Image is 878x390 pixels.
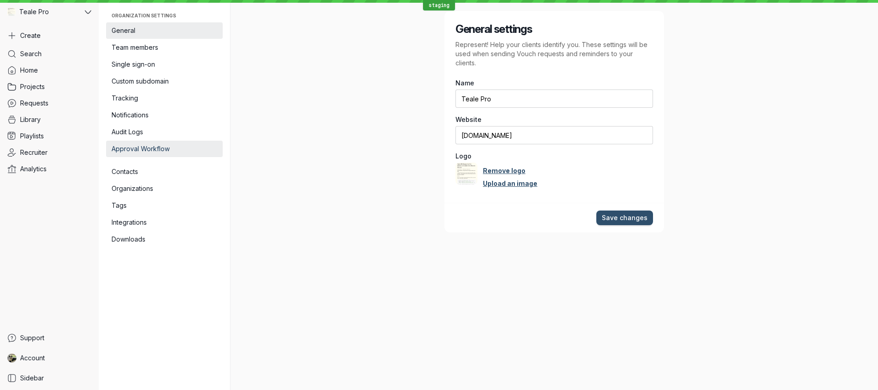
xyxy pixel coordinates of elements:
span: Projects [20,82,45,91]
span: Sidebar [20,374,44,383]
span: Organization settings [112,13,217,18]
span: Create [20,31,41,40]
a: Custom subdomain [106,73,223,90]
a: Single sign-on [106,56,223,73]
a: Home [4,62,95,79]
a: Audit Logs [106,124,223,140]
button: Teale Pro avatar [455,163,477,184]
span: Analytics [20,164,47,174]
a: Support [4,330,95,346]
a: Contacts [106,163,223,180]
span: Single sign-on [112,60,217,69]
span: Contacts [112,167,217,176]
span: Tags [112,201,217,210]
span: Support [20,333,44,343]
span: Tracking [112,94,217,103]
span: Save changes [602,213,648,222]
a: Projects [4,79,95,95]
a: Downloads [106,231,223,248]
a: Analytics [4,161,95,177]
span: Name [455,79,474,88]
a: Tags [106,197,223,214]
a: Approval Workflow [106,141,223,157]
span: Downloads [112,235,217,244]
span: Approval Workflow [112,144,217,153]
a: Tracking [106,90,223,106]
a: General [106,22,223,39]
span: Team members [112,43,217,52]
span: Audit Logs [112,127,217,137]
span: Playlists [20,132,44,141]
button: Teale Pro avatarTeale Pro [4,4,95,20]
a: Organizations [106,180,223,197]
a: Playlists [4,128,95,144]
a: Notifications [106,107,223,123]
span: Logo [455,152,471,161]
a: Upload an image [483,179,537,188]
a: Requests [4,95,95,111]
span: Website [455,115,482,124]
h2: General settings [455,22,653,37]
span: Notifications [112,111,217,120]
span: Library [20,115,41,124]
p: Represent! Help your clients identify you. These settings will be used when sending Vouch request... [455,40,653,68]
span: Search [20,49,42,58]
span: Recruiter [20,148,48,157]
button: Save changes [596,211,653,225]
span: Teale Pro [19,7,49,16]
a: Sidebar [4,370,95,386]
span: Home [20,66,38,75]
img: Teale Pro avatar [7,8,16,16]
a: Integrations [106,214,223,231]
a: Search [4,46,95,62]
button: Create [4,27,95,44]
a: Remove logo [483,166,525,175]
img: Teale Pro avatar [7,353,16,363]
a: Teale Pro avatarAccount [4,350,95,366]
span: Account [20,353,45,363]
span: Custom subdomain [112,77,217,86]
a: Team members [106,39,223,56]
span: Organizations [112,184,217,193]
span: General [112,26,217,35]
a: Library [4,111,95,128]
a: Recruiter [4,144,95,161]
div: Teale Pro [4,4,83,20]
span: Integrations [112,218,217,227]
span: Requests [20,99,48,108]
